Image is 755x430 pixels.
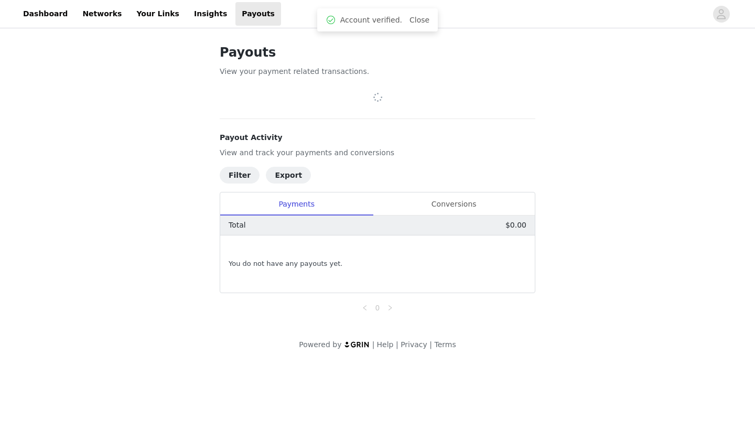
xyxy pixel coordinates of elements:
h4: Payout Activity [220,132,535,143]
a: Your Links [130,2,186,26]
a: Networks [76,2,128,26]
a: Insights [188,2,233,26]
h1: Payouts [220,43,535,62]
a: 0 [372,302,383,314]
span: Powered by [299,340,341,349]
button: Export [266,167,311,184]
a: Help [377,340,394,349]
a: Privacy [401,340,427,349]
a: Dashboard [17,2,74,26]
div: Conversions [373,192,535,216]
a: Terms [434,340,456,349]
li: Next Page [384,302,396,314]
button: Filter [220,167,260,184]
div: avatar [716,6,726,23]
span: Account verified. [340,15,402,26]
p: Total [229,220,246,231]
img: logo [344,341,370,348]
span: You do not have any payouts yet. [229,259,342,269]
div: Payments [220,192,373,216]
span: | [372,340,375,349]
li: Previous Page [359,302,371,314]
i: icon: left [362,305,368,311]
a: Close [409,16,429,24]
p: View and track your payments and conversions [220,147,535,158]
span: | [396,340,398,349]
a: Payouts [235,2,281,26]
p: View your payment related transactions. [220,66,535,77]
i: icon: right [387,305,393,311]
li: 0 [371,302,384,314]
p: $0.00 [505,220,526,231]
span: | [429,340,432,349]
